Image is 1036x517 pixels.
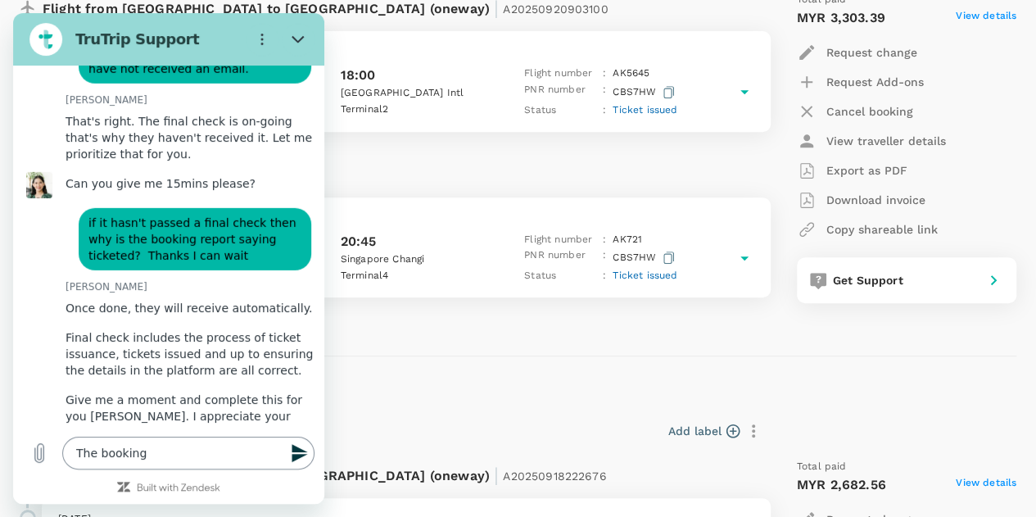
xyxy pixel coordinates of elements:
[269,424,301,456] button: Send message
[797,459,847,475] span: Total paid
[52,379,301,428] span: Give me a moment and complete this for you [PERSON_NAME]. I appreciate your patience.
[826,103,913,120] p: Cancel booking
[55,152,758,168] p: Connection to [GEOGRAPHIC_DATA] Intl
[269,10,301,43] button: Close
[826,44,917,61] p: Request change
[613,82,678,102] p: CBS7HW
[75,202,288,251] span: if it hasn't passed a final check then why is the booking report saying ticketed? Thanks I can wait
[826,74,924,90] p: Request Add-ons
[797,475,886,495] p: MYR 2,682.56
[603,268,606,284] p: :
[826,162,907,179] p: Export as PDF
[341,85,488,102] p: [GEOGRAPHIC_DATA] Intl
[49,424,301,456] textarea: The booking
[603,82,606,102] p: :
[58,211,754,227] p: [DATE]
[52,267,311,280] p: [PERSON_NAME]
[524,268,596,284] p: Status
[13,13,324,504] iframe: Messaging window
[341,252,488,268] p: Singapore Changi
[52,316,301,365] span: Final check includes the process of ticket issuance, tickets issued and up to ensuring the detail...
[603,232,606,248] p: :
[43,459,607,488] p: Flight from [GEOGRAPHIC_DATA] to [GEOGRAPHIC_DATA] (oneway)
[524,82,596,102] p: PNR number
[52,162,242,179] span: Can you give me 15mins please?
[797,126,946,156] button: View traveller details
[826,192,925,208] p: Download invoice
[503,2,608,16] span: A20250920903100
[503,469,606,483] span: A20250918222676
[524,232,596,248] p: Flight number
[826,133,946,149] p: View traveller details
[603,66,606,82] p: :
[797,185,925,215] button: Download invoice
[524,247,596,268] p: PNR number
[341,102,488,118] p: Terminal 2
[524,102,596,119] p: Status
[956,8,1016,28] span: View details
[341,66,376,85] p: 18:00
[797,215,938,244] button: Copy shareable link
[797,38,917,67] button: Request change
[341,232,377,252] p: 20:45
[55,168,758,184] p: 1 hour 25 minutes
[124,470,207,481] a: Built with Zendesk: Visit the Zendesk website in a new tab
[233,10,265,43] button: Options menu
[603,102,606,119] p: :
[613,66,649,82] p: AK 5645
[613,247,678,268] p: CBS7HW
[494,464,499,487] span: |
[613,270,677,281] span: Ticket issued
[833,274,903,287] span: Get Support
[603,247,606,268] p: :
[524,66,596,82] p: Flight number
[613,104,677,116] span: Ticket issued
[797,97,913,126] button: Cancel booking
[52,100,301,149] span: That's right. The final check is on-going that's why they haven't received it. Let me prioritize ...
[797,156,907,185] button: Export as PDF
[62,16,226,36] h2: TruTrip Support
[52,80,311,93] p: [PERSON_NAME]
[956,475,1016,495] span: View details
[341,268,488,284] p: Terminal 4
[52,287,299,303] span: Once done, they will receive automatically.
[613,232,642,248] p: AK 721
[797,8,885,28] p: MYR 3,303.39
[10,424,43,456] button: Upload file
[58,44,754,61] p: [DATE]
[797,67,924,97] button: Request Add-ons
[826,221,938,238] p: Copy shareable link
[668,423,740,439] button: Add label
